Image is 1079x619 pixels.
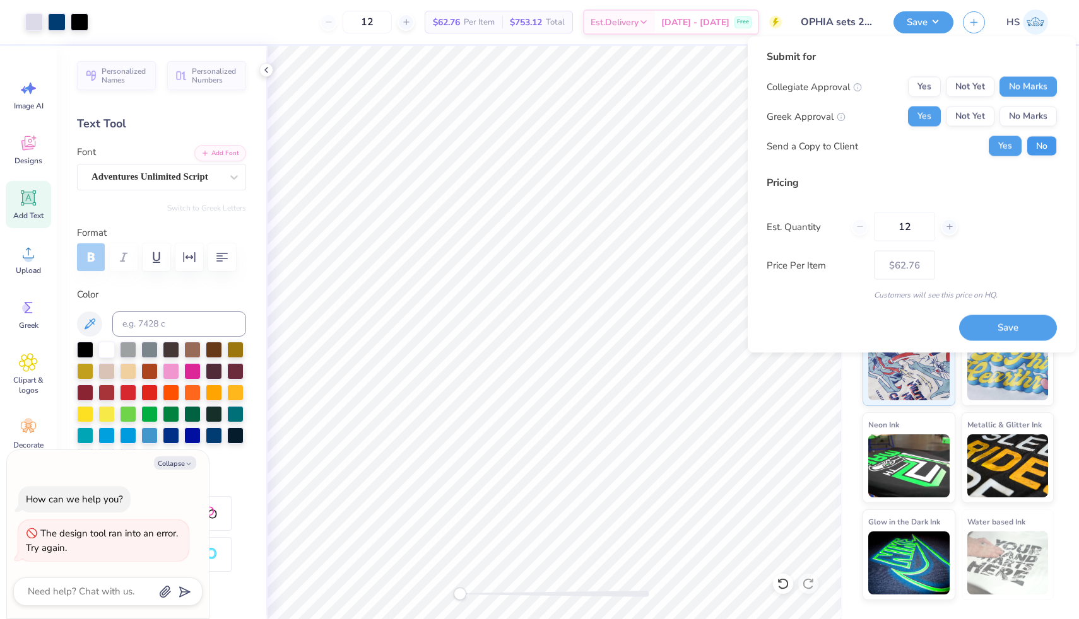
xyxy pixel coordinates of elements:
button: Yes [989,136,1022,156]
img: Hailey Stephens [1023,9,1048,35]
span: Est. Delivery [591,16,639,29]
span: Designs [15,156,42,166]
label: Price Per Item [767,258,864,272]
img: Standard [868,337,950,400]
img: Water based Ink [967,531,1049,594]
span: [DATE] - [DATE] [661,16,729,29]
span: Neon Ink [868,418,899,431]
div: Collegiate Approval [767,79,862,94]
span: Upload [16,265,41,275]
span: Greek [19,320,38,330]
button: Switch to Greek Letters [167,203,246,213]
label: Font [77,145,96,159]
label: Format [77,226,246,240]
label: Color [77,287,246,302]
img: Puff Ink [967,337,1049,400]
button: No Marks [999,107,1057,127]
div: The design tool ran into an error. Try again. [26,527,178,554]
span: Clipart & logos [8,375,49,395]
div: Greek Approval [767,109,846,124]
span: Free [737,18,749,26]
div: Send a Copy to Client [767,139,858,153]
button: Add Font [194,145,246,161]
span: Water based Ink [967,515,1025,528]
span: Add Text [13,211,44,221]
a: HS [1001,9,1054,35]
button: Save [893,11,953,33]
div: Text Tool [77,115,246,132]
button: No [1027,136,1057,156]
span: Per Item [464,16,495,29]
button: No Marks [999,77,1057,97]
button: Not Yet [946,77,994,97]
div: Accessibility label [454,587,466,600]
input: – – [874,212,935,241]
img: Metallic & Glitter Ink [967,434,1049,497]
span: Decorate [13,440,44,450]
input: Untitled Design [791,9,884,35]
span: Glow in the Dark Ink [868,515,940,528]
button: Personalized Names [77,61,156,90]
span: HS [1006,15,1020,30]
img: Glow in the Dark Ink [868,531,950,594]
button: Collapse [154,456,196,470]
div: Submit for [767,49,1057,64]
span: Metallic & Glitter Ink [967,418,1042,431]
input: e.g. 7428 c [112,311,246,337]
div: Pricing [767,175,1057,190]
button: Personalized Numbers [167,61,246,90]
button: Not Yet [946,107,994,127]
span: Image AI [14,101,44,111]
span: Personalized Numbers [192,67,239,84]
div: How can we help you? [26,493,123,506]
label: Est. Quantity [767,219,842,234]
span: Total [546,16,565,29]
button: Yes [908,77,941,97]
span: $62.76 [433,16,460,29]
div: Customers will see this price on HQ. [767,289,1057,301]
button: Save [959,315,1057,340]
span: $753.12 [510,16,542,29]
img: Neon Ink [868,434,950,497]
span: Personalized Names [102,67,148,84]
input: – – [343,11,392,33]
button: Yes [908,107,941,127]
